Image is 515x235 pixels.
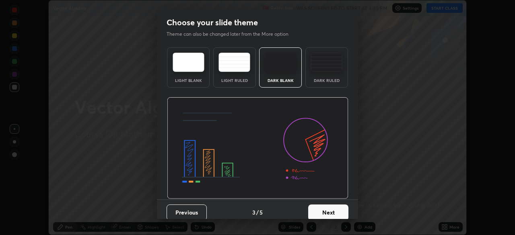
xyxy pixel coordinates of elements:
button: Previous [167,204,207,221]
img: lightRuledTheme.5fabf969.svg [218,53,250,72]
div: Dark Ruled [311,78,343,82]
h4: / [256,208,259,217]
img: darkTheme.f0cc69e5.svg [265,53,297,72]
div: Light Ruled [218,78,251,82]
img: lightTheme.e5ed3b09.svg [173,53,204,72]
div: Light Blank [172,78,204,82]
button: Next [308,204,348,221]
div: Dark Blank [264,78,297,82]
img: darkRuledTheme.de295e13.svg [311,53,342,72]
h2: Choose your slide theme [167,17,258,28]
h4: 3 [252,208,255,217]
h4: 5 [260,208,263,217]
img: darkThemeBanner.d06ce4a2.svg [167,97,348,199]
p: Theme can also be changed later from the More option [167,31,297,38]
